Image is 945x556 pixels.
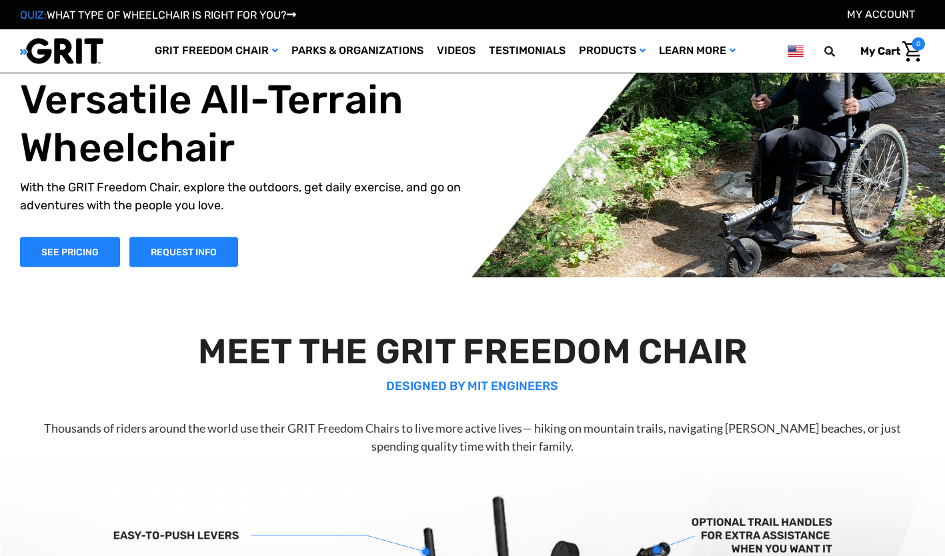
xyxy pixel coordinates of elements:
[129,237,238,267] a: Slide number 1, Request Information
[23,331,921,372] h2: MEET THE GRIT FREEDOM CHAIR
[23,377,921,395] p: DESIGNED BY MIT ENGINEERS
[860,45,900,57] span: My Cart
[20,9,296,21] a: QUIZ:WHAT TYPE OF WHEELCHAIR IS RIGHT FOR YOU?
[847,8,915,21] a: Account
[430,29,482,73] a: Videos
[788,43,804,59] img: us.png
[23,419,921,455] p: Thousands of riders around the world use their GRIT Freedom Chairs to live more active lives— hik...
[850,37,925,65] a: Cart with 0 items
[830,37,850,65] input: Search
[20,27,483,171] h1: The World's Most Versatile All-Terrain Wheelchair
[572,29,652,73] a: Products
[20,178,483,214] p: With the GRIT Freedom Chair, explore the outdoors, get daily exercise, and go on adventures with ...
[285,29,430,73] a: Parks & Organizations
[902,41,922,62] img: Cart
[652,29,742,73] a: Learn More
[20,37,103,65] img: GRIT All-Terrain Wheelchair and Mobility Equipment
[148,29,285,73] a: GRIT Freedom Chair
[912,37,925,51] span: 0
[482,29,572,73] a: Testimonials
[20,9,47,21] span: QUIZ:
[20,237,120,267] a: Shop Now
